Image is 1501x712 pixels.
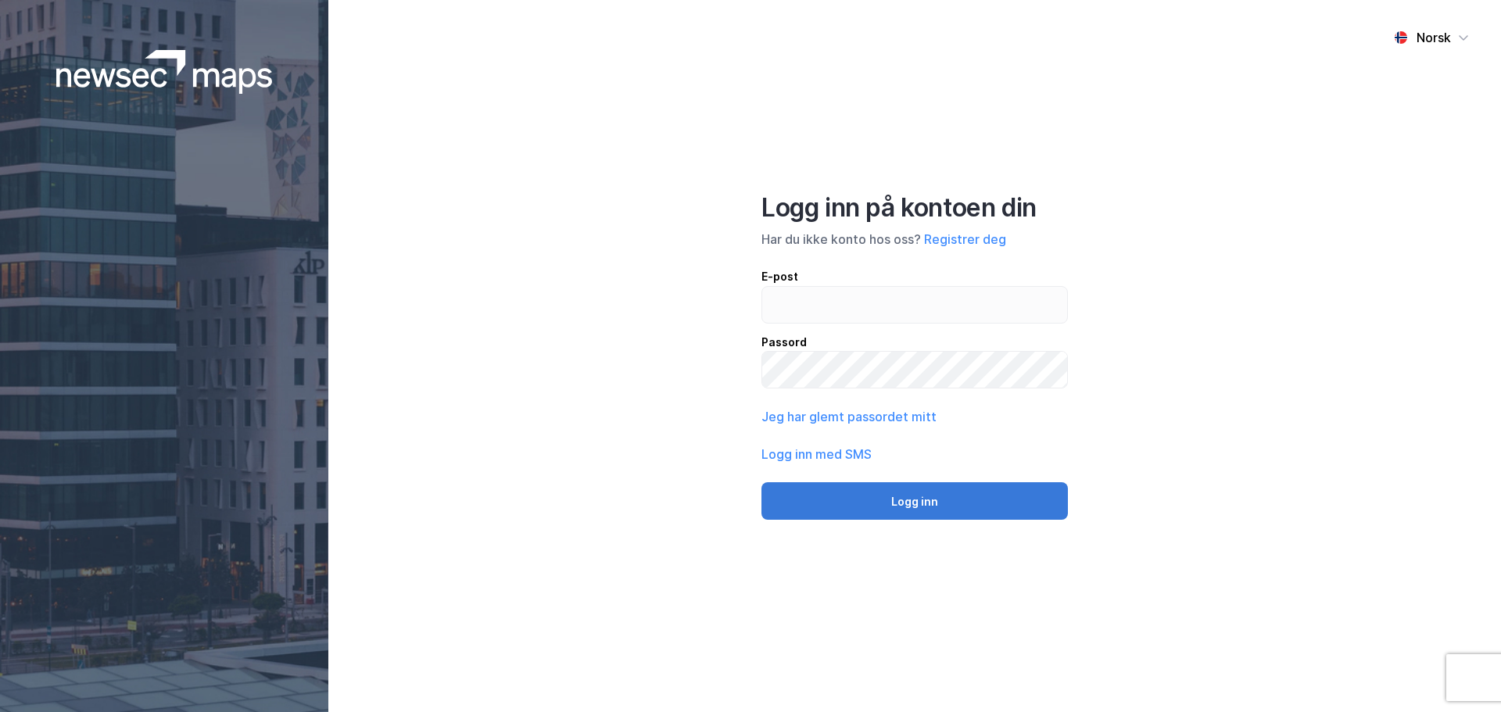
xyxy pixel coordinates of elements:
div: Passord [761,333,1068,352]
div: Logg inn på kontoen din [761,192,1068,224]
iframe: Chat Widget [1423,637,1501,712]
button: Logg inn [761,482,1068,520]
button: Logg inn med SMS [761,445,872,463]
div: E-post [761,267,1068,286]
button: Registrer deg [924,230,1006,249]
div: Har du ikke konto hos oss? [761,230,1068,249]
div: Norsk [1417,28,1451,47]
button: Jeg har glemt passordet mitt [761,407,937,426]
img: logoWhite.bf58a803f64e89776f2b079ca2356427.svg [56,50,273,94]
